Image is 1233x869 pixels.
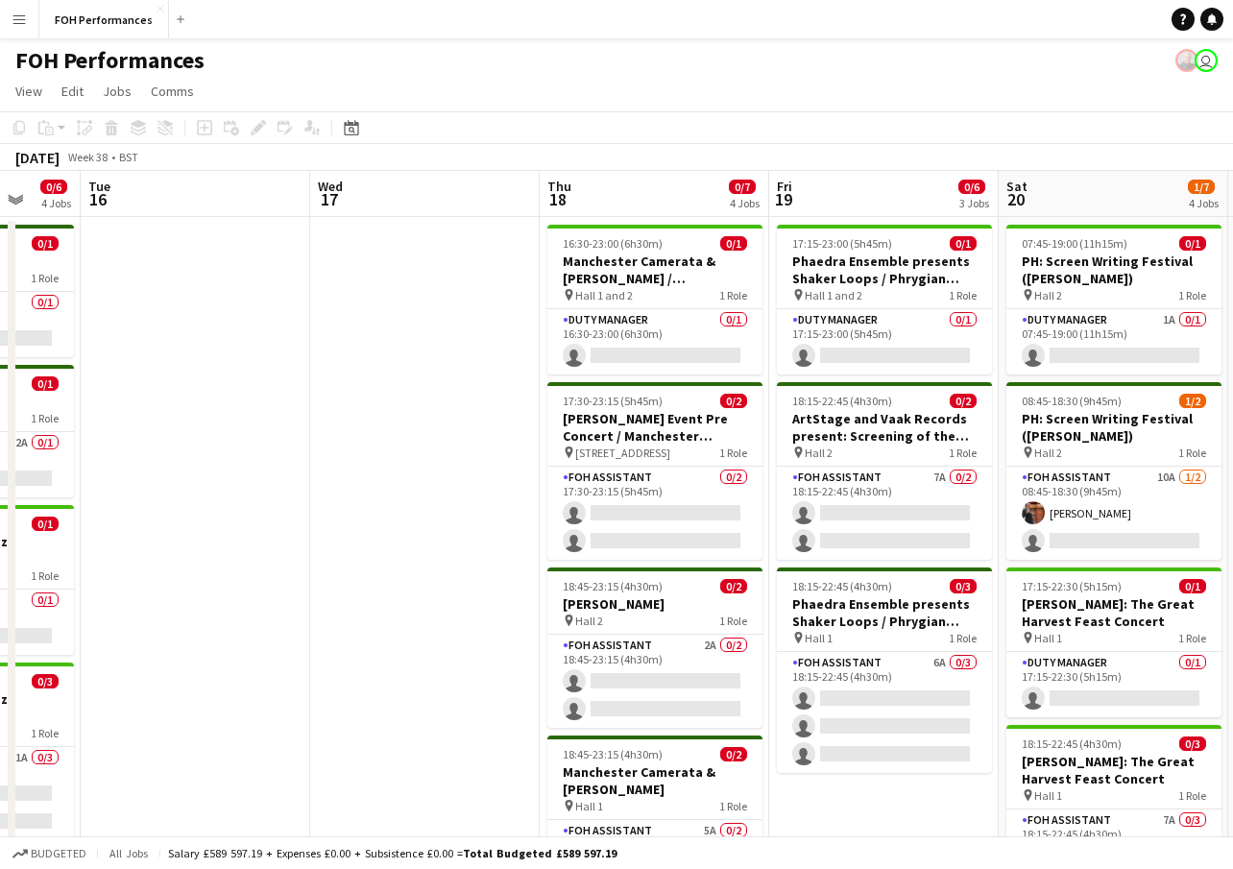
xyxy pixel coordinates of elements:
h3: Manchester Camerata & [PERSON_NAME] [547,763,762,798]
app-job-card: 17:15-23:00 (5h45m)0/1Phaedra Ensemble presents Shaker Loops / Phrygian Gates / ArtStage and Vaak... [777,225,992,374]
div: 4 Jobs [730,196,760,210]
app-card-role: Duty Manager0/117:15-22:30 (5h15m) [1006,652,1221,717]
h3: [PERSON_NAME]: The Great Harvest Feast Concert [1006,595,1221,630]
span: Hall 1 and 2 [575,288,633,302]
h3: [PERSON_NAME]: The Great Harvest Feast Concert [1006,753,1221,787]
span: 1 Role [719,614,747,628]
h3: PH: Screen Writing Festival ([PERSON_NAME]) [1006,410,1221,445]
span: Tue [88,178,110,195]
h3: [PERSON_NAME] Event Pre Concert / Manchester Camerata & [PERSON_NAME] [547,410,762,445]
span: [STREET_ADDRESS] [575,446,670,460]
app-job-card: 07:45-19:00 (11h15m)0/1PH: Screen Writing Festival ([PERSON_NAME]) Hall 21 RoleDuty Manager1A0/10... [1006,225,1221,374]
button: Budgeted [10,843,89,864]
div: 3 Jobs [959,196,989,210]
span: 19 [774,188,792,210]
app-card-role: Duty Manager1A0/107:45-19:00 (11h15m) [1006,309,1221,374]
span: 0/1 [1179,236,1206,251]
span: 1 Role [949,446,977,460]
app-job-card: 17:15-22:30 (5h15m)0/1[PERSON_NAME]: The Great Harvest Feast Concert Hall 11 RoleDuty Manager0/11... [1006,567,1221,717]
span: 07:45-19:00 (11h15m) [1022,236,1127,251]
span: 0/2 [720,394,747,408]
span: Hall 1 and 2 [805,288,862,302]
span: 08:45-18:30 (9h45m) [1022,394,1122,408]
app-card-role: Duty Manager0/117:15-23:00 (5h45m) [777,309,992,374]
h3: Phaedra Ensemble presents Shaker Loops / Phrygian Gates / ArtStage and Vaak Records present: Scre... [777,253,992,287]
span: View [15,83,42,100]
div: 4 Jobs [1189,196,1219,210]
h3: Phaedra Ensemble presents Shaker Loops / Phrygian Gates [777,595,992,630]
span: Hall 1 [1034,631,1062,645]
span: Hall 1 [575,799,603,813]
span: 0/3 [1179,736,1206,751]
span: Week 38 [63,150,111,164]
span: 0/1 [1179,579,1206,593]
span: 17:15-22:30 (5h15m) [1022,579,1122,593]
span: 18:45-23:15 (4h30m) [563,747,663,761]
span: 1 Role [1178,631,1206,645]
a: Comms [143,79,202,104]
span: Sat [1006,178,1027,195]
span: 0/2 [720,747,747,761]
span: Comms [151,83,194,100]
span: Hall 2 [1034,446,1062,460]
span: 1/7 [1188,180,1215,194]
span: 17:15-23:00 (5h45m) [792,236,892,251]
app-card-role: FOH Assistant0/217:30-23:15 (5h45m) [547,467,762,560]
span: 0/1 [32,236,59,251]
button: FOH Performances [39,1,169,38]
span: 1 Role [949,288,977,302]
span: 18:45-23:15 (4h30m) [563,579,663,593]
span: 18:15-22:45 (4h30m) [792,394,892,408]
span: 0/2 [720,579,747,593]
span: All jobs [106,846,152,860]
h3: Manchester Camerata & [PERSON_NAME] / [PERSON_NAME] + KP CHOIR [547,253,762,287]
span: 1 Role [31,726,59,740]
app-user-avatar: Millie Haldane [1195,49,1218,72]
span: 0/1 [950,236,977,251]
span: 16:30-23:00 (6h30m) [563,236,663,251]
app-job-card: 16:30-23:00 (6h30m)0/1Manchester Camerata & [PERSON_NAME] / [PERSON_NAME] + KP CHOIR Hall 1 and 2... [547,225,762,374]
span: 0/6 [958,180,985,194]
span: 0/2 [950,394,977,408]
span: 1 Role [31,568,59,583]
h3: PH: Screen Writing Festival ([PERSON_NAME]) [1006,253,1221,287]
span: Budgeted [31,847,86,860]
span: 20 [1003,188,1027,210]
app-job-card: 17:30-23:15 (5h45m)0/2[PERSON_NAME] Event Pre Concert / Manchester Camerata & [PERSON_NAME] [STRE... [547,382,762,560]
div: BST [119,150,138,164]
app-card-role: Duty Manager0/116:30-23:00 (6h30m) [547,309,762,374]
span: 17 [315,188,343,210]
span: Hall 1 [1034,788,1062,803]
span: Thu [547,178,571,195]
span: Jobs [103,83,132,100]
div: [DATE] [15,148,60,167]
div: Salary £589 597.19 + Expenses £0.00 + Subsistence £0.00 = [168,846,616,860]
span: Fri [777,178,792,195]
span: Hall 2 [1034,288,1062,302]
app-card-role: FOH Assistant6A0/318:15-22:45 (4h30m) [777,652,992,773]
span: 17:30-23:15 (5h45m) [563,394,663,408]
span: 1 Role [1178,788,1206,803]
app-job-card: 18:15-22:45 (4h30m)0/2ArtStage and Vaak Records present: Screening of the silent masterpiece Gras... [777,382,992,560]
span: 0/6 [40,180,67,194]
span: 1 Role [1178,446,1206,460]
span: Wed [318,178,343,195]
h3: ArtStage and Vaak Records present: Screening of the silent masterpiece Grass (1925) [777,410,992,445]
div: 08:45-18:30 (9h45m)1/2PH: Screen Writing Festival ([PERSON_NAME]) Hall 21 RoleFOH Assistant10A1/2... [1006,382,1221,560]
span: 0/3 [950,579,977,593]
span: 18 [544,188,571,210]
span: 1 Role [949,631,977,645]
app-card-role: FOH Assistant7A0/218:15-22:45 (4h30m) [777,467,992,560]
span: 0/1 [32,517,59,531]
span: Hall 2 [575,614,603,628]
app-job-card: 18:15-22:45 (4h30m)0/3Phaedra Ensemble presents Shaker Loops / Phrygian Gates Hall 11 RoleFOH Ass... [777,567,992,773]
span: Edit [61,83,84,100]
span: 1 Role [719,446,747,460]
a: Jobs [95,79,139,104]
span: Hall 1 [805,631,833,645]
span: Hall 2 [805,446,833,460]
